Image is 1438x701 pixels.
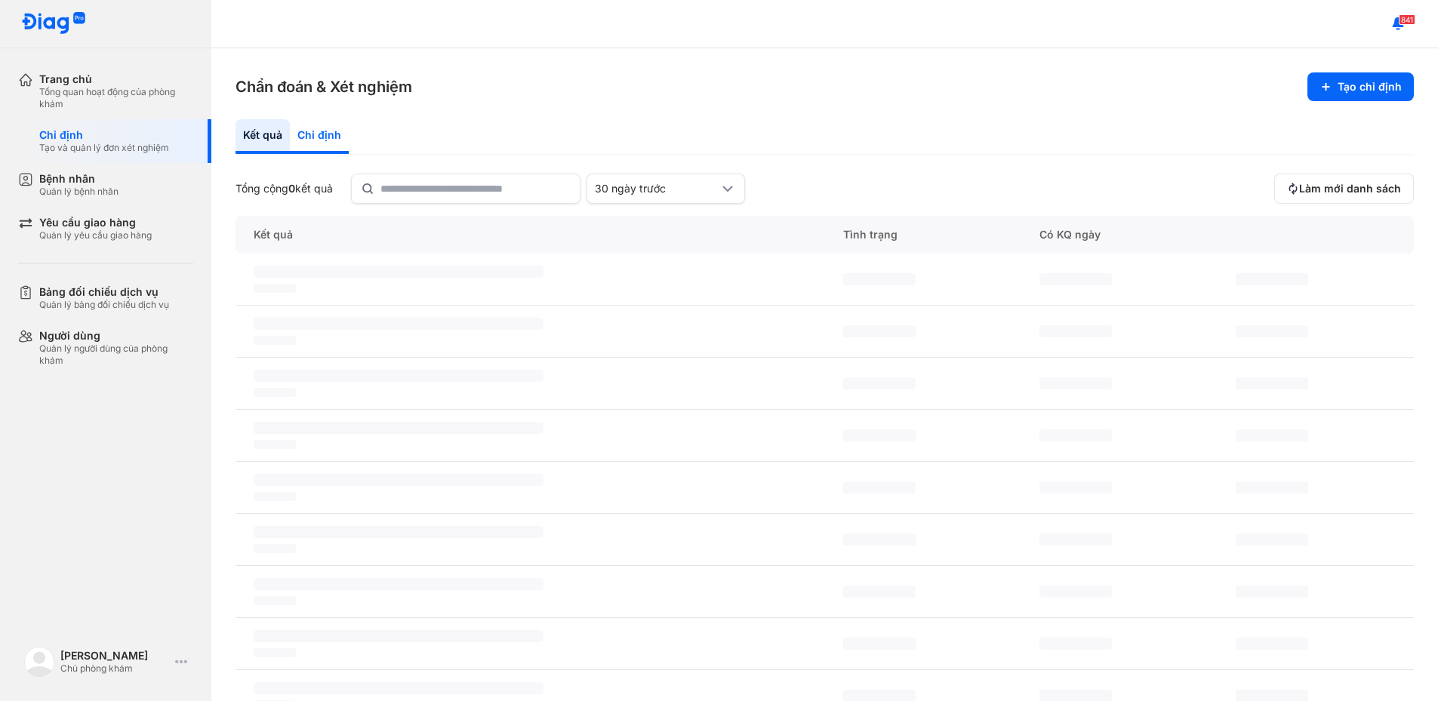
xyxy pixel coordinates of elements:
div: Trang chủ [39,72,193,86]
div: Người dùng [39,329,193,343]
button: Tạo chỉ định [1307,72,1414,101]
button: Làm mới danh sách [1274,174,1414,204]
span: ‌ [1039,325,1112,337]
span: 841 [1399,14,1415,25]
span: ‌ [1236,429,1308,441]
span: ‌ [254,544,296,553]
span: ‌ [843,429,916,441]
div: Quản lý yêu cầu giao hàng [39,229,152,241]
span: ‌ [254,318,543,330]
span: ‌ [254,526,543,538]
span: ‌ [843,325,916,337]
span: ‌ [254,422,543,434]
span: ‌ [1039,638,1112,650]
span: ‌ [254,370,543,382]
div: Có KQ ngày [1021,216,1218,254]
span: ‌ [1039,377,1112,389]
span: ‌ [1039,429,1112,441]
span: ‌ [254,578,543,590]
span: ‌ [1236,586,1308,598]
div: Kết quả [236,216,825,254]
div: Bảng đối chiếu dịch vụ [39,285,169,299]
span: ‌ [254,336,296,345]
span: ‌ [1039,586,1112,598]
span: ‌ [254,682,543,694]
span: ‌ [1236,533,1308,546]
div: Chỉ định [39,128,169,142]
div: Quản lý bảng đối chiếu dịch vụ [39,299,169,311]
span: ‌ [843,377,916,389]
div: [PERSON_NAME] [60,649,169,663]
div: Tình trạng [825,216,1021,254]
span: ‌ [1236,273,1308,285]
span: ‌ [254,630,543,642]
span: ‌ [254,492,296,501]
div: Tạo và quản lý đơn xét nghiệm [39,142,169,154]
div: Tổng quan hoạt động của phòng khám [39,86,193,110]
div: Kết quả [236,119,290,154]
span: ‌ [1236,377,1308,389]
span: ‌ [843,481,916,493]
div: 30 ngày trước [595,182,719,195]
span: ‌ [254,440,296,449]
span: ‌ [254,474,543,486]
span: ‌ [1236,325,1308,337]
span: ‌ [254,596,296,605]
span: ‌ [843,533,916,546]
span: ‌ [254,388,296,397]
h3: Chẩn đoán & Xét nghiệm [236,76,412,97]
span: ‌ [843,273,916,285]
span: ‌ [254,266,543,278]
div: Quản lý người dùng của phòng khám [39,343,193,367]
div: Chỉ định [290,119,349,154]
div: Yêu cầu giao hàng [39,216,152,229]
span: ‌ [1236,638,1308,650]
span: 0 [288,182,295,195]
span: ‌ [843,638,916,650]
span: ‌ [1236,481,1308,493]
div: Chủ phòng khám [60,663,169,675]
div: Quản lý bệnh nhân [39,186,119,198]
img: logo [21,12,86,35]
span: Làm mới danh sách [1299,182,1401,195]
span: ‌ [1039,273,1112,285]
span: ‌ [254,648,296,657]
div: Bệnh nhân [39,172,119,186]
span: ‌ [1039,533,1112,546]
span: ‌ [843,586,916,598]
img: logo [24,647,54,677]
span: ‌ [1039,481,1112,493]
div: Tổng cộng kết quả [236,182,333,195]
span: ‌ [254,284,296,293]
